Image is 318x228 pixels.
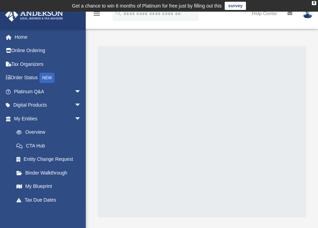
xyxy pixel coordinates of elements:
a: Online Ordering [5,44,92,58]
div: close [312,1,316,5]
img: User Pic [303,9,313,19]
a: Home [5,30,92,44]
a: Overview [10,125,92,139]
a: Binder Walkthrough [10,166,92,180]
a: Entity Change Request [10,153,92,166]
span: arrow_drop_down [74,98,88,112]
div: Get a chance to win 6 months of Platinum for free just by filling out this [72,2,222,10]
i: menu [93,10,101,18]
a: CTA Hub [10,139,92,153]
a: menu [93,13,101,18]
img: Anderson Advisors Platinum Portal [3,8,65,22]
a: Order StatusNEW [5,71,92,85]
a: Digital Productsarrow_drop_down [5,98,92,112]
a: Tax Due Dates [10,193,92,207]
a: Platinum Q&Aarrow_drop_down [5,85,92,98]
i: search [115,9,122,17]
span: arrow_drop_down [74,85,88,99]
span: arrow_drop_down [74,112,88,126]
a: survey [225,2,246,10]
a: My Blueprint [10,180,88,193]
a: Tax Organizers [5,57,92,71]
div: NEW [39,73,55,83]
a: My Entitiesarrow_drop_down [5,112,92,125]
